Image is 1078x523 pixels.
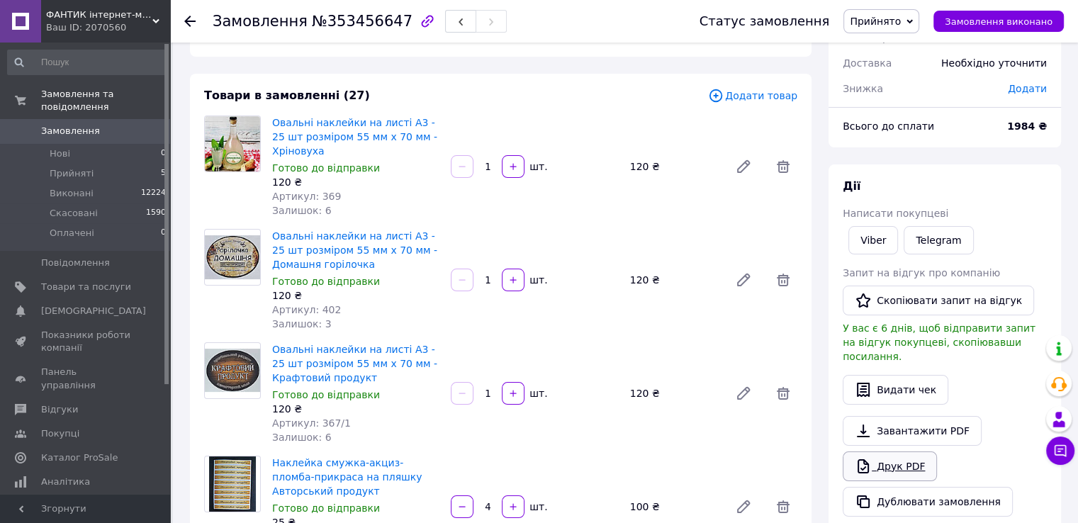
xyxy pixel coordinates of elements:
span: У вас є 6 днів, щоб відправити запит на відгук покупцеві, скопіювавши посилання. [843,322,1035,362]
span: Показники роботи компанії [41,329,131,354]
button: Видати чек [843,375,948,405]
input: Пошук [7,50,167,75]
div: шт. [526,273,549,287]
img: Овальні наклейки на листі А3 - 25 шт розміром 55 мм х 70 мм - Домашня горілочка [205,235,260,279]
span: Панель управління [41,366,131,391]
span: Готово до відправки [272,389,380,400]
span: Видалити [769,152,797,181]
a: Овальні наклейки на листі А3 - 25 шт розміром 55 мм х 70 мм - Крафтовий продукт [272,344,437,383]
span: Повідомлення [41,257,110,269]
div: 100 ₴ [624,497,724,517]
a: Редагувати [729,493,758,521]
a: Друк PDF [843,451,937,481]
a: Редагувати [729,379,758,407]
a: Овальні наклейки на листі А3 - 25 шт розміром 55 мм х 70 мм - Домашня горілочка [272,230,437,270]
a: Редагувати [729,266,758,294]
div: Необхідно уточнити [933,47,1055,79]
span: Скасовані [50,207,98,220]
span: Артикул: 367/1 [272,417,351,429]
button: Чат з покупцем [1046,437,1074,465]
span: Артикул: 402 [272,304,341,315]
span: Прийнято [850,16,901,27]
span: Доставка [843,57,892,69]
a: Наклейка смужка-акциз-пломба-прикраса на пляшку Авторський продукт [272,457,422,497]
span: Залишок: 3 [272,318,332,330]
div: Повернутися назад [184,14,196,28]
div: 120 ₴ [272,402,439,416]
span: Товари в замовленні (27) [204,89,370,102]
span: Оплачені [50,227,94,240]
span: Прийняті [50,167,94,180]
span: ФАНТИК інтернет-магазин [46,9,152,21]
div: 120 ₴ [624,383,724,403]
div: 120 ₴ [624,270,724,290]
span: Запит на відгук про компанію [843,267,1000,279]
span: Виконані [50,187,94,200]
span: 12224 [141,187,166,200]
span: Нові [50,147,70,160]
span: 5 [161,167,166,180]
span: Додати [1008,83,1047,94]
span: [DEMOGRAPHIC_DATA] [41,305,146,317]
img: Наклейка смужка-акциз-пломба-прикраса на пляшку Авторський продукт [209,456,256,512]
span: Готово до відправки [272,276,380,287]
div: шт. [526,386,549,400]
a: Завантажити PDF [843,416,982,446]
div: шт. [526,159,549,174]
a: Редагувати [729,152,758,181]
div: шт. [526,500,549,514]
span: Додати товар [708,88,797,103]
span: Видалити [769,379,797,407]
a: Viber [848,226,898,254]
span: Артикул: 369 [272,191,341,202]
span: Готово до відправки [272,162,380,174]
span: Замовлення [213,13,308,30]
span: 0 [161,147,166,160]
div: 120 ₴ [272,175,439,189]
span: Залишок: 6 [272,205,332,216]
span: Видалити [769,266,797,294]
div: 120 ₴ [272,288,439,303]
span: Дії [843,179,860,193]
a: Овальні наклейки на листі А3 - 25 шт розміром 55 мм х 70 мм - Хріновуха [272,117,437,157]
span: Видалити [769,493,797,521]
div: Статус замовлення [700,14,830,28]
span: Замовлення та повідомлення [41,88,170,113]
span: Покупці [41,427,79,440]
span: Аналітика [41,476,90,488]
img: Овальні наклейки на листі А3 - 25 шт розміром 55 мм х 70 мм - Крафтовий продукт [205,349,260,392]
span: 0 [161,227,166,240]
button: Замовлення виконано [933,11,1064,32]
button: Скопіювати запит на відгук [843,286,1034,315]
span: Замовлення виконано [945,16,1052,27]
span: Замовлення [41,125,100,137]
div: Ваш ID: 2070560 [46,21,170,34]
a: Telegram [904,226,973,254]
span: Знижка [843,83,883,94]
span: Готово до відправки [272,502,380,514]
span: 27 товарів [843,32,897,43]
img: Овальні наклейки на листі А3 - 25 шт розміром 55 мм х 70 мм - Хріновуха [205,116,260,171]
button: Дублювати замовлення [843,487,1013,517]
span: Всього до сплати [843,120,934,132]
span: Каталог ProSale [41,451,118,464]
span: Відгуки [41,403,78,416]
span: №353456647 [312,13,412,30]
b: 1984 ₴ [1007,120,1047,132]
span: Залишок: 6 [272,432,332,443]
span: Товари та послуги [41,281,131,293]
span: 1590 [146,207,166,220]
span: Написати покупцеві [843,208,948,219]
div: 120 ₴ [624,157,724,176]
